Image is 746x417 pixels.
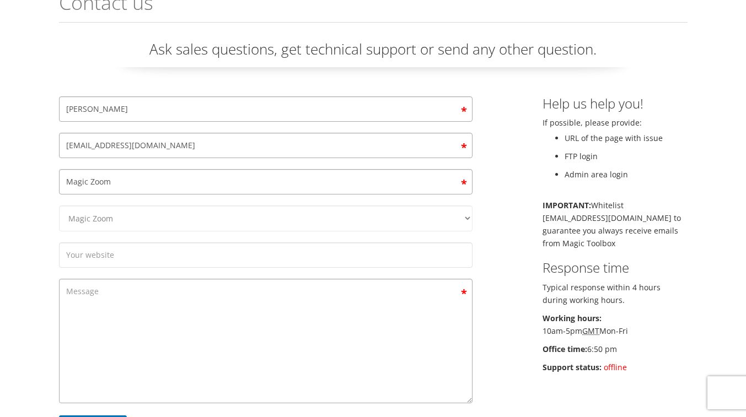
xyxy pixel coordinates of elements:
b: IMPORTANT: [543,200,591,210]
b: Working hours: [543,313,602,323]
p: 10am-5pm Mon-Fri [543,312,688,337]
input: Your name [59,96,473,122]
p: 6:50 pm [543,343,688,355]
b: Support status: [543,362,602,372]
acronym: Greenwich Mean Time [582,326,599,336]
li: FTP login [565,150,688,163]
li: Admin area login [565,168,688,181]
li: URL of the page with issue [565,132,688,144]
span: offline [604,362,627,372]
b: Office time: [543,344,587,354]
p: Typical response within 4 hours during working hours. [543,281,688,306]
input: Your website [59,242,473,268]
input: Subject [59,169,473,194]
p: Whitelist [EMAIL_ADDRESS][DOMAIN_NAME] to guarantee you always receive emails from Magic Toolbox [543,199,688,250]
p: Ask sales questions, get technical support or send any other question. [59,39,688,67]
div: If possible, please provide: [534,96,696,379]
h3: Response time [543,261,688,275]
h3: Help us help you! [543,96,688,111]
input: Email [59,133,473,158]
